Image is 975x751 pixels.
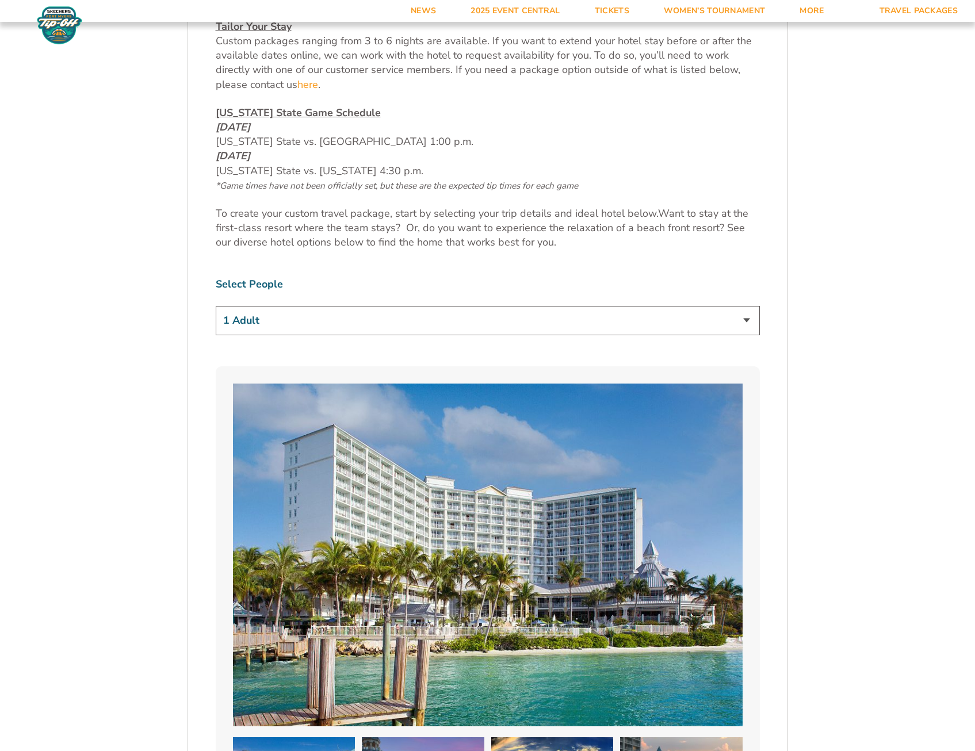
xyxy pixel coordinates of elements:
[216,149,250,163] em: [DATE]
[216,277,760,292] label: Select People
[216,180,578,191] span: *Game times have not been officially set, but these are the expected tip times for each game
[216,206,760,250] p: Want to stay at the first-class resort where the team stays? Or, do you want to experience the re...
[216,20,292,33] u: Tailor Your Stay
[216,106,381,120] span: [US_STATE] State Game Schedule
[35,6,85,45] img: Fort Myers Tip-Off
[216,120,578,192] span: [US_STATE] State vs. [GEOGRAPHIC_DATA] 1:00 p.m. [US_STATE] State vs. [US_STATE] 4:30 p.m.
[297,78,318,92] a: here
[216,120,250,134] em: [DATE]
[216,34,752,91] span: Custom packages ranging from 3 to 6 nights are available. If you want to extend your hotel stay b...
[318,78,320,91] span: .
[216,206,658,220] span: To create your custom travel package, start by selecting your trip details and ideal hotel below.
